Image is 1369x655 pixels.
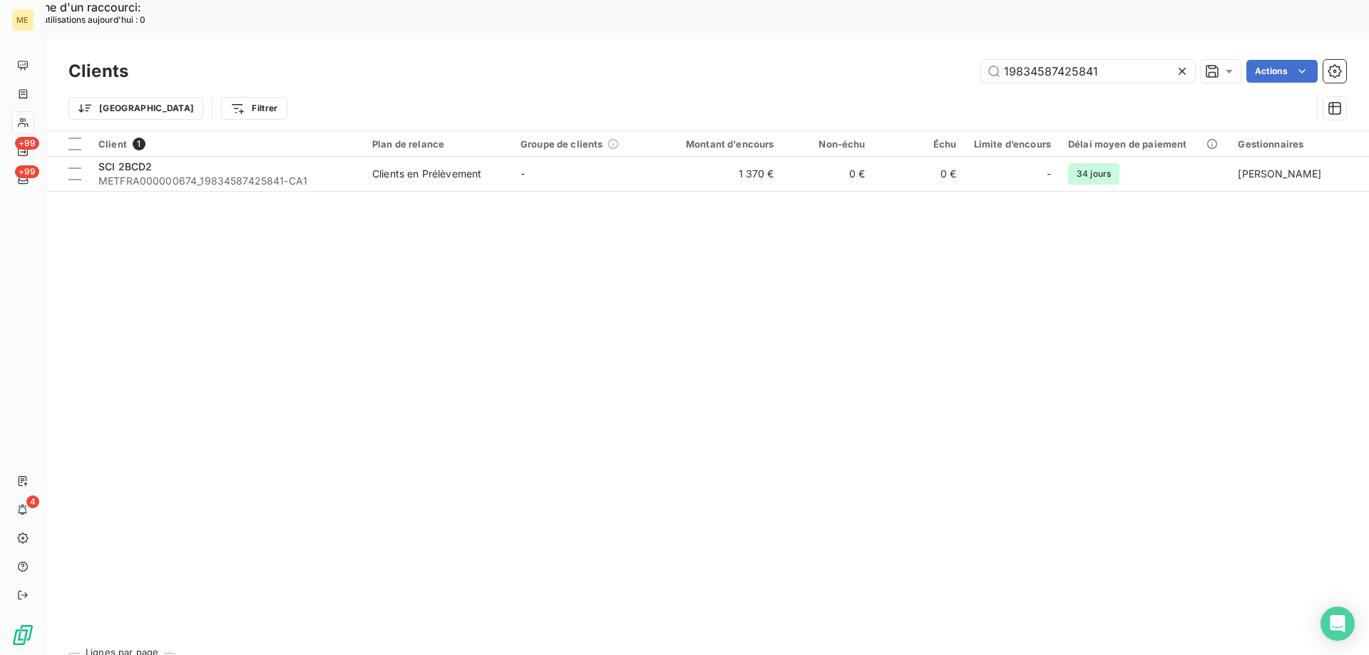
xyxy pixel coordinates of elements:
div: Échu [883,138,957,150]
div: Limite d’encours [974,138,1051,150]
span: +99 [15,165,39,178]
div: Non-échu [791,138,866,150]
button: [GEOGRAPHIC_DATA] [68,97,203,120]
span: - [521,167,525,180]
span: - [1047,167,1051,181]
h3: Clients [68,58,128,84]
span: +99 [15,137,39,150]
span: [PERSON_NAME] [1238,167,1321,180]
button: Filtrer [221,97,287,120]
span: Groupe de clients [521,138,603,150]
button: Actions [1246,60,1318,83]
div: Open Intercom Messenger [1321,607,1355,641]
td: 0 € [783,157,874,191]
span: 34 jours [1068,163,1119,185]
td: 1 370 € [660,157,783,191]
div: Montant d'encours [669,138,774,150]
span: METFRA000000674_19834587425841-CA1 [98,174,355,188]
span: 4 [26,495,39,508]
img: Logo LeanPay [11,624,34,646]
td: 0 € [874,157,965,191]
div: Gestionnaires [1238,138,1369,150]
span: 1 [133,138,145,150]
span: Client [98,138,127,150]
div: Plan de relance [372,138,503,150]
div: Délai moyen de paiement [1068,138,1221,150]
span: SCI 2BCD2 [98,160,152,172]
input: Rechercher [981,60,1195,83]
div: Clients en Prélèvement [372,167,481,181]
